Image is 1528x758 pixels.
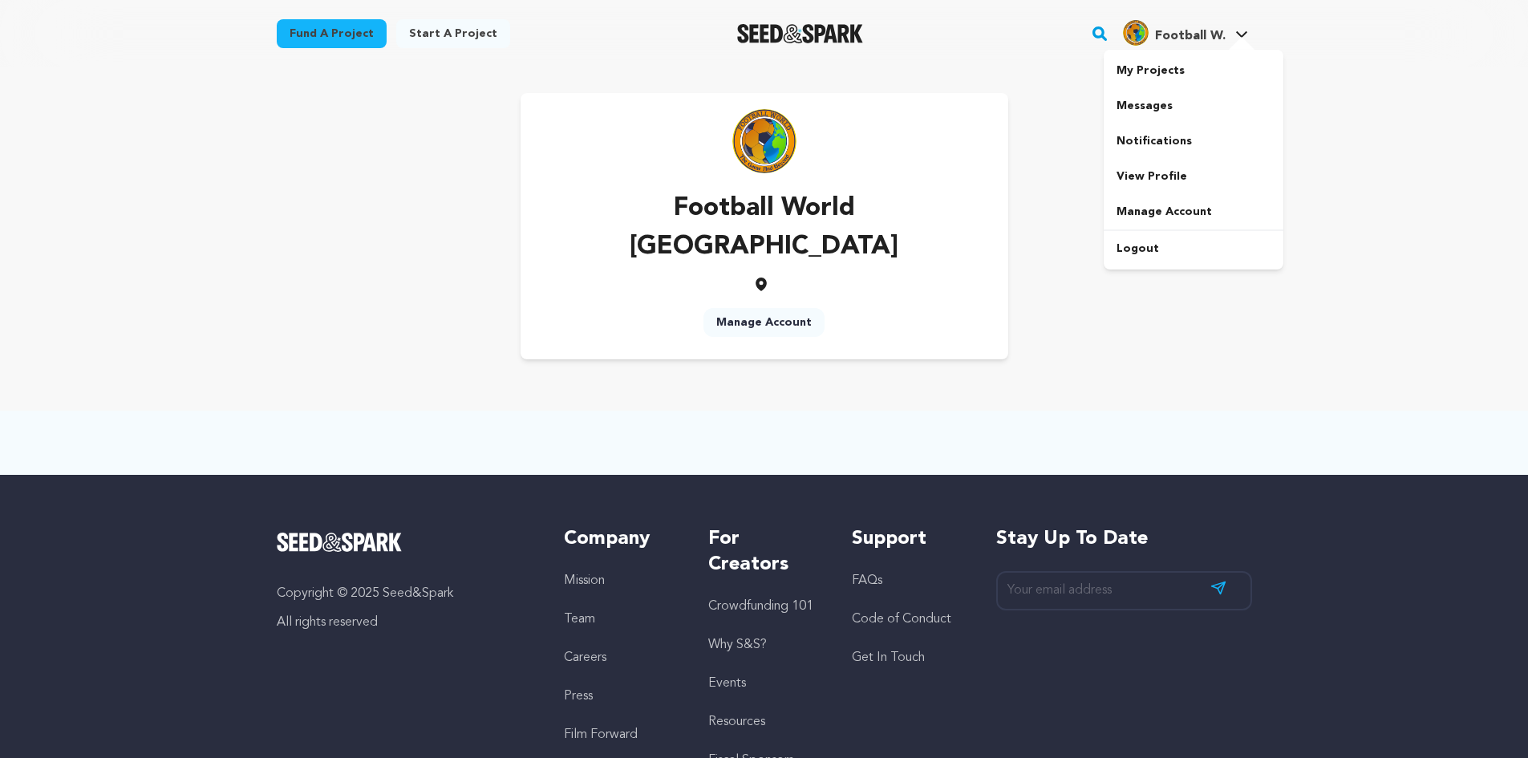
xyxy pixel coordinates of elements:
p: Football World [GEOGRAPHIC_DATA] [546,189,983,266]
a: Team [564,613,595,626]
a: Resources [708,715,765,728]
a: Notifications [1104,124,1283,159]
a: Seed&Spark Homepage [737,24,863,43]
a: Press [564,690,593,703]
p: Copyright © 2025 Seed&Spark [277,584,533,603]
a: Code of Conduct [852,613,951,626]
img: 04c4bec8493662c8.png [1123,20,1149,46]
a: FAQs [852,574,882,587]
a: Film Forward [564,728,638,741]
h5: Stay up to date [996,526,1252,552]
a: Events [708,677,746,690]
span: Football W.'s Profile [1120,17,1251,51]
a: Logout [1104,231,1283,266]
h5: For Creators [708,526,820,578]
p: All rights reserved [277,613,533,632]
img: Seed&Spark Logo [277,533,403,552]
a: Careers [564,651,606,664]
a: Why S&S? [708,638,767,651]
a: Get In Touch [852,651,925,664]
h5: Company [564,526,675,552]
span: Football W. [1155,30,1226,43]
img: Seed&Spark Logo Dark Mode [737,24,863,43]
a: Seed&Spark Homepage [277,533,533,552]
a: Messages [1104,88,1283,124]
a: Mission [564,574,605,587]
h5: Support [852,526,963,552]
a: Start a project [396,19,510,48]
a: My Projects [1104,53,1283,88]
a: Fund a project [277,19,387,48]
a: Manage Account [1104,194,1283,229]
a: View Profile [1104,159,1283,194]
img: https://seedandspark-static.s3.us-east-2.amazonaws.com/images/User/002/310/758/medium/04c4bec8493... [732,109,796,173]
a: Crowdfunding 101 [708,600,813,613]
input: Your email address [996,571,1252,610]
div: Football W.'s Profile [1123,20,1226,46]
a: Football W.'s Profile [1120,17,1251,46]
a: Manage Account [703,308,825,337]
